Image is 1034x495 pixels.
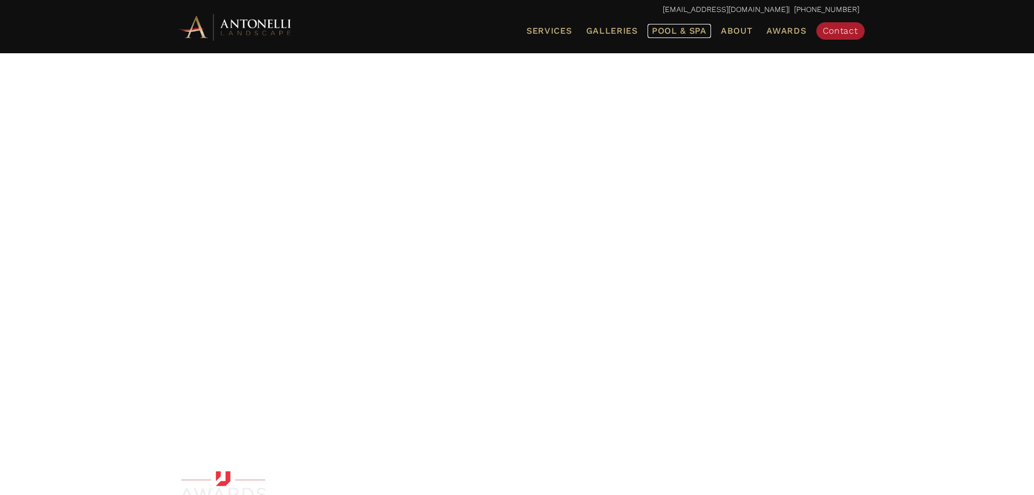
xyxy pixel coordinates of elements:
span: Services [526,27,572,35]
span: About [721,27,753,35]
a: [EMAIL_ADDRESS][DOMAIN_NAME] [663,5,788,14]
a: Awards [762,24,810,38]
a: Services [522,24,576,38]
a: About [716,24,757,38]
a: Pool & Spa [648,24,711,38]
a: Contact [816,22,865,40]
span: Pool & Spa [652,26,707,36]
img: Antonelli Horizontal Logo [175,12,295,42]
a: Galleries [582,24,642,38]
span: Contact [823,26,858,36]
span: Awards [766,26,806,36]
span: Galleries [586,26,638,36]
p: | [PHONE_NUMBER] [175,3,859,17]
